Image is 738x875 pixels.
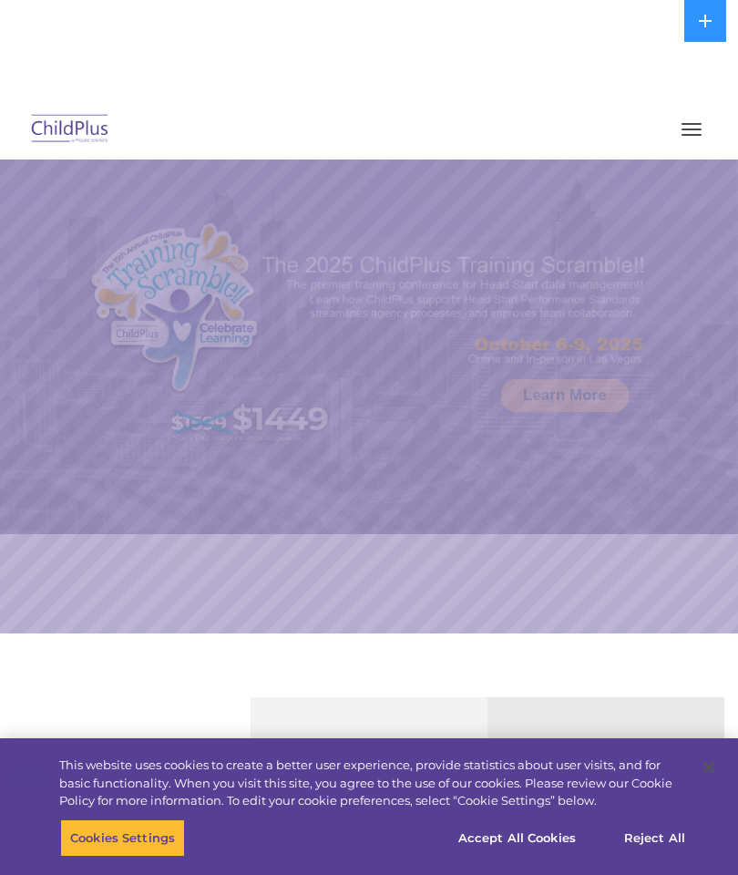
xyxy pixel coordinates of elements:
div: This website uses cookies to create a better user experience, provide statistics about user visit... [59,757,687,810]
button: Accept All Cookies [448,818,586,857]
button: Close [689,747,729,787]
a: Learn More [501,379,629,412]
button: Cookies Settings [60,818,185,857]
img: ChildPlus by Procare Solutions [27,108,113,151]
button: Reject All [598,818,712,857]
